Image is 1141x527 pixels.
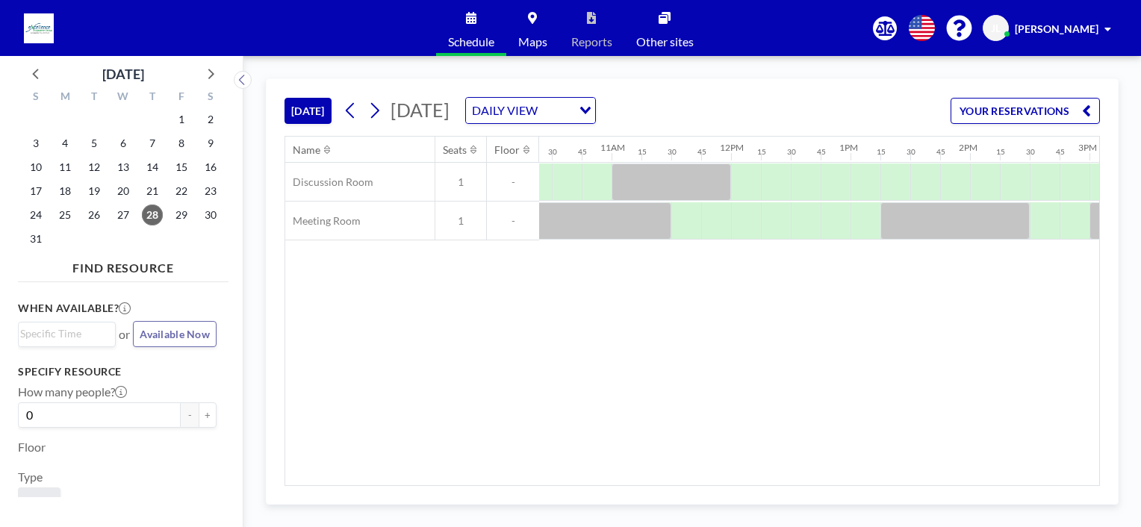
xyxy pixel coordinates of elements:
[18,470,43,484] label: Type
[285,98,332,124] button: [DATE]
[293,143,320,157] div: Name
[22,88,51,107] div: S
[171,157,192,178] span: Friday, August 15, 2025
[757,147,766,157] div: 15
[1026,147,1035,157] div: 30
[18,365,217,378] h3: Specify resource
[25,181,46,202] span: Sunday, August 17, 2025
[102,63,144,84] div: [DATE]
[84,133,105,154] span: Tuesday, August 5, 2025
[109,88,138,107] div: W
[171,205,192,225] span: Friday, August 29, 2025
[443,143,467,157] div: Seats
[959,142,977,153] div: 2PM
[142,157,163,178] span: Thursday, August 14, 2025
[200,157,221,178] span: Saturday, August 16, 2025
[435,175,486,189] span: 1
[19,322,115,345] div: Search for option
[142,181,163,202] span: Thursday, August 21, 2025
[720,142,744,153] div: 12PM
[84,205,105,225] span: Tuesday, August 26, 2025
[18,384,127,399] label: How many people?
[787,147,796,157] div: 30
[24,493,55,508] span: Room
[51,88,80,107] div: M
[18,440,46,455] label: Floor
[200,181,221,202] span: Saturday, August 23, 2025
[578,147,587,157] div: 45
[24,13,54,43] img: organization-logo
[697,147,706,157] div: 45
[487,214,539,228] span: -
[391,99,450,121] span: [DATE]
[877,147,886,157] div: 15
[951,98,1100,124] button: YOUR RESERVATIONS
[571,36,612,48] span: Reports
[25,228,46,249] span: Sunday, August 31, 2025
[907,147,915,157] div: 30
[171,181,192,202] span: Friday, August 22, 2025
[518,36,547,48] span: Maps
[80,88,109,107] div: T
[113,133,134,154] span: Wednesday, August 6, 2025
[1056,147,1065,157] div: 45
[142,205,163,225] span: Thursday, August 28, 2025
[55,133,75,154] span: Monday, August 4, 2025
[435,214,486,228] span: 1
[1015,22,1098,35] span: [PERSON_NAME]
[548,147,557,157] div: 30
[142,133,163,154] span: Thursday, August 7, 2025
[119,327,130,342] span: or
[113,157,134,178] span: Wednesday, August 13, 2025
[991,22,1001,35] span: JL
[542,101,570,120] input: Search for option
[84,181,105,202] span: Tuesday, August 19, 2025
[199,402,217,428] button: +
[133,321,217,347] button: Available Now
[113,181,134,202] span: Wednesday, August 20, 2025
[200,133,221,154] span: Saturday, August 9, 2025
[839,142,858,153] div: 1PM
[200,205,221,225] span: Saturday, August 30, 2025
[285,175,373,189] span: Discussion Room
[181,402,199,428] button: -
[196,88,225,107] div: S
[636,36,694,48] span: Other sites
[137,88,167,107] div: T
[668,147,677,157] div: 30
[469,101,541,120] span: DAILY VIEW
[996,147,1005,157] div: 15
[638,147,647,157] div: 15
[171,109,192,130] span: Friday, August 1, 2025
[285,214,361,228] span: Meeting Room
[466,98,595,123] div: Search for option
[171,133,192,154] span: Friday, August 8, 2025
[140,328,210,340] span: Available Now
[55,181,75,202] span: Monday, August 18, 2025
[55,205,75,225] span: Monday, August 25, 2025
[817,147,826,157] div: 45
[20,325,107,342] input: Search for option
[25,205,46,225] span: Sunday, August 24, 2025
[200,109,221,130] span: Saturday, August 2, 2025
[487,175,539,189] span: -
[1078,142,1097,153] div: 3PM
[494,143,520,157] div: Floor
[25,133,46,154] span: Sunday, August 3, 2025
[936,147,945,157] div: 45
[18,255,228,275] h4: FIND RESOURCE
[55,157,75,178] span: Monday, August 11, 2025
[600,142,625,153] div: 11AM
[113,205,134,225] span: Wednesday, August 27, 2025
[84,157,105,178] span: Tuesday, August 12, 2025
[25,157,46,178] span: Sunday, August 10, 2025
[448,36,494,48] span: Schedule
[167,88,196,107] div: F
